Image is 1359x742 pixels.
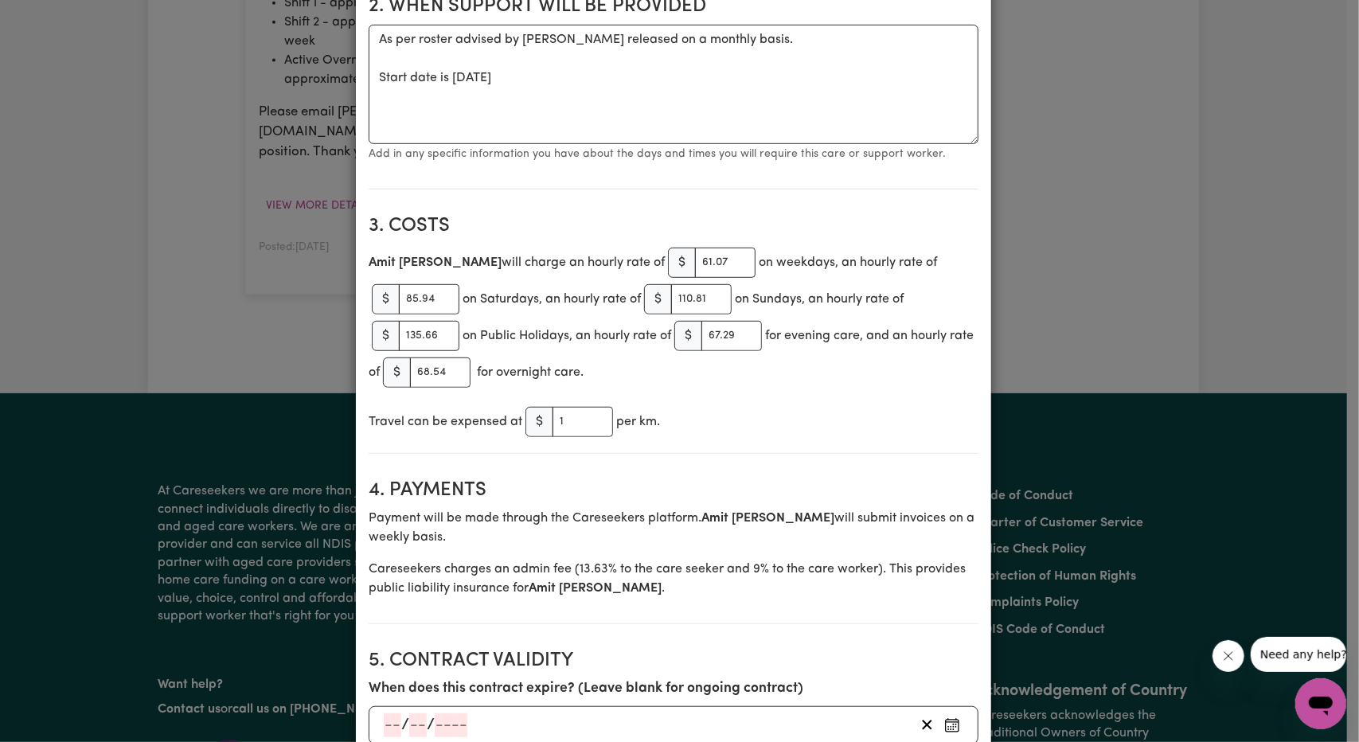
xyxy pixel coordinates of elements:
[369,148,946,160] small: Add in any specific information you have about the days and times you will require this care or s...
[369,404,978,440] div: Travel can be expensed at per km.
[674,321,702,351] span: $
[372,321,400,351] span: $
[369,560,978,598] p: Careseekers charges an admin fee ( 13.63 % to the care seeker and 9% to the care worker). This pr...
[369,244,978,391] div: will charge an hourly rate of on weekdays, an hourly rate of on Saturdays, an hourly rate of on S...
[409,713,427,737] input: --
[384,713,401,737] input: --
[401,717,409,734] span: /
[369,256,502,269] b: Amit [PERSON_NAME]
[10,11,96,24] span: Need any help?
[668,248,696,278] span: $
[372,284,400,314] span: $
[435,713,467,737] input: ----
[369,479,978,502] h2: 4. Payments
[369,25,978,144] textarea: As per roster advised by [PERSON_NAME] released on a monthly basis. Start date is [DATE]
[939,713,965,737] button: Enter an expiry date for this contract (optional)
[369,215,978,238] h2: 3. Costs
[369,678,803,699] label: When does this contract expire? (Leave blank for ongoing contract)
[383,357,411,388] span: $
[915,713,939,737] button: Remove contract expiry date
[525,407,553,437] span: $
[529,582,662,595] b: Amit [PERSON_NAME]
[369,509,978,547] p: Payment will be made through the Careseekers platform. will submit invoices on a weekly basis.
[1213,640,1244,672] iframe: Close message
[1251,637,1346,672] iframe: Message from company
[427,717,435,734] span: /
[1295,678,1346,729] iframe: Button to launch messaging window
[369,650,978,673] h2: 5. Contract Validity
[701,512,834,525] b: Amit [PERSON_NAME]
[644,284,672,314] span: $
